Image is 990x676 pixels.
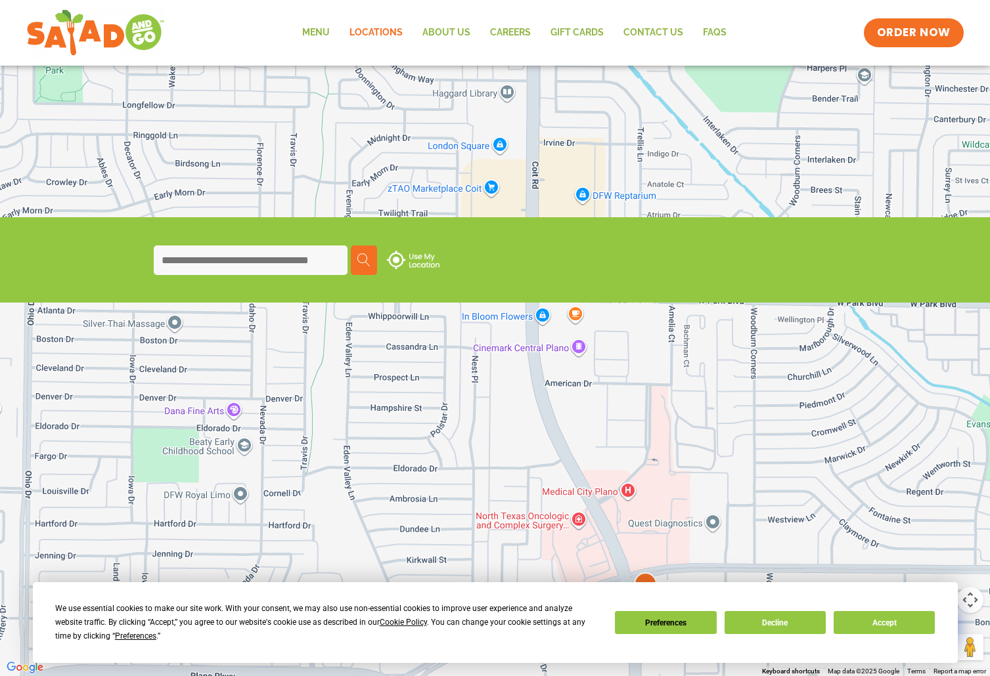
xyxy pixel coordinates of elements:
[615,611,716,634] button: Preferences
[864,18,964,47] a: ORDER NOW
[762,667,820,676] button: Keyboard shortcuts
[387,251,439,269] img: use-location.svg
[480,18,541,48] a: Careers
[292,18,736,48] nav: Menu
[292,18,340,48] a: Menu
[357,253,371,266] img: search.svg
[834,611,935,634] button: Accept
[725,611,826,634] button: Decline
[413,18,480,48] a: About Us
[55,602,599,643] div: We use essential cookies to make our site work. With your consent, we may also use non-essential ...
[26,7,165,59] img: new-SAG-logo-768×292
[828,667,899,675] span: Map data ©2025 Google
[340,18,413,48] a: Locations
[693,18,736,48] a: FAQs
[380,618,427,627] span: Cookie Policy
[33,582,958,663] div: Cookie Consent Prompt
[115,631,156,641] span: Preferences
[541,18,614,48] a: GIFT CARDS
[907,667,926,675] a: Terms (opens in new tab)
[877,25,951,41] span: ORDER NOW
[614,18,693,48] a: Contact Us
